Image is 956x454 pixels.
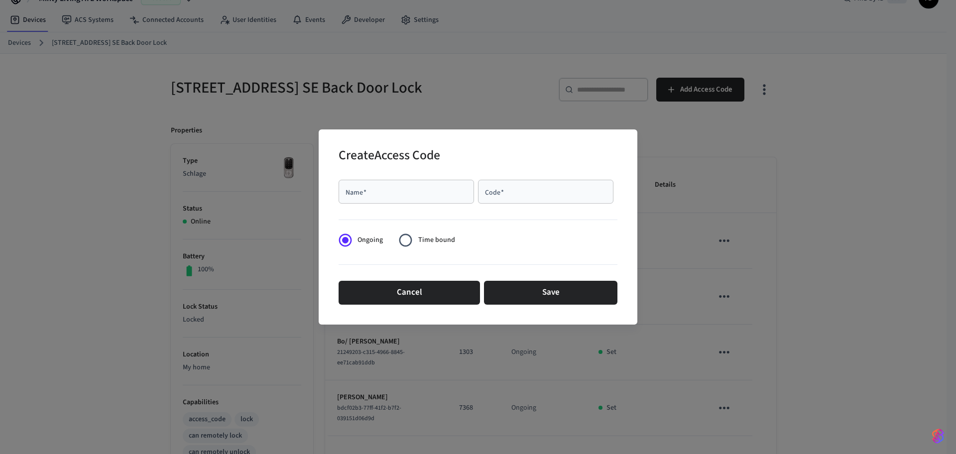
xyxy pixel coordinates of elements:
[484,281,617,305] button: Save
[339,141,440,172] h2: Create Access Code
[358,235,383,245] span: Ongoing
[418,235,455,245] span: Time bound
[339,281,480,305] button: Cancel
[932,428,944,444] img: SeamLogoGradient.69752ec5.svg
